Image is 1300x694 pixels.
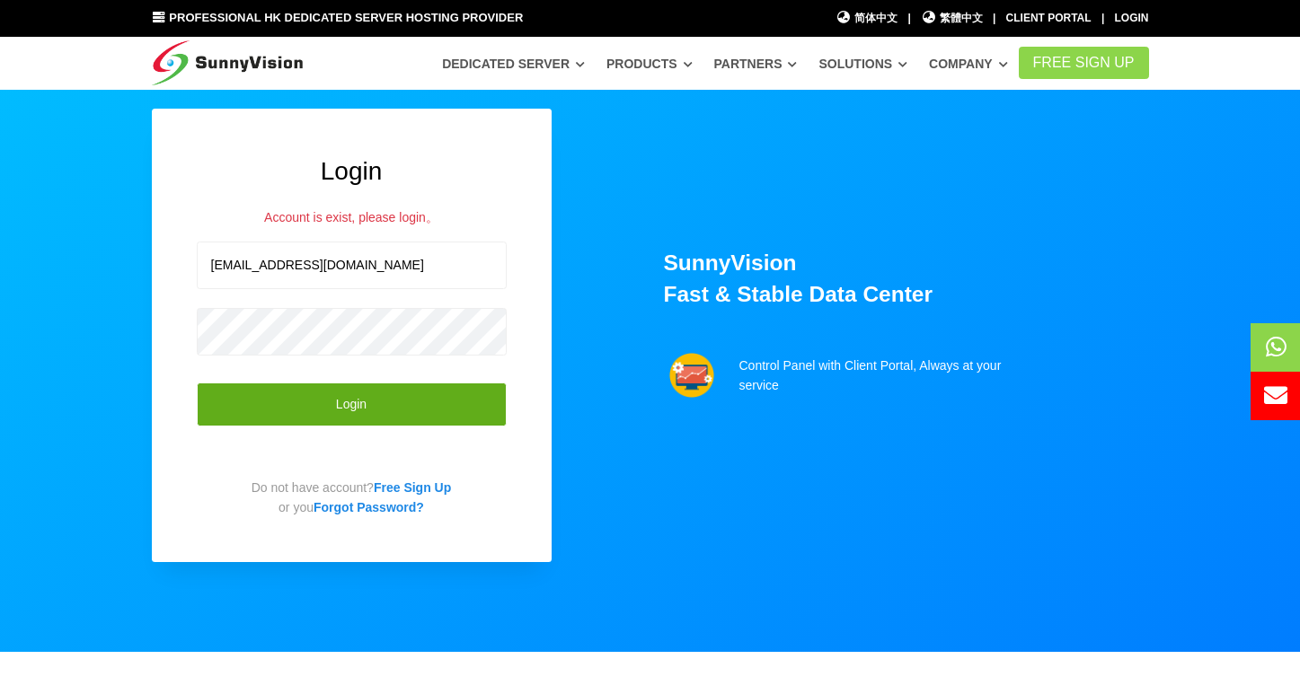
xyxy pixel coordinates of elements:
[818,48,907,80] a: Solutions
[442,48,585,80] a: Dedicated Server
[929,48,1008,80] a: Company
[1115,12,1149,24] a: Login
[197,207,507,227] div: Account is exist, please login。
[664,248,1149,310] h1: SunnyVision Fast & Stable Data Center
[314,500,424,514] a: Forgot Password?
[197,382,507,426] button: Login
[836,10,898,27] a: 简体中文
[714,48,798,80] a: Partners
[1019,47,1149,79] a: FREE Sign Up
[374,480,451,495] a: Free Sign Up
[739,356,1021,396] p: Control Panel with Client Portal, Always at your service
[197,154,507,189] h2: Login
[993,10,995,27] li: |
[907,10,910,27] li: |
[606,48,693,80] a: Products
[669,353,714,398] img: support.png
[1006,12,1092,24] a: Client Portal
[921,10,983,27] a: 繁體中文
[1101,10,1104,27] li: |
[169,11,523,24] span: Professional HK Dedicated Server Hosting Provider
[197,478,507,518] p: Do not have account? or you
[197,242,507,289] input: Email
